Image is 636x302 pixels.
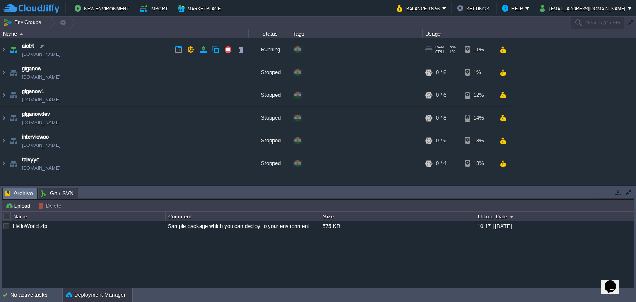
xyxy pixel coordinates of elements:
[465,152,492,175] div: 13%
[0,129,7,152] img: AMDAwAAAACH5BAEAAAAALAAAAAABAAEAAAICRAEAOw==
[249,84,290,106] div: Stopped
[3,3,59,14] img: CloudJiffy
[22,164,60,172] a: [DOMAIN_NAME]
[66,291,125,299] button: Deployment Manager
[465,129,492,152] div: 13%
[249,38,290,61] div: Running
[22,110,50,118] a: giganowdev
[321,212,475,221] div: Size
[436,152,446,175] div: 0 / 4
[436,129,446,152] div: 0 / 6
[475,221,629,231] div: 10:17 | [DATE]
[465,61,492,84] div: 1%
[22,87,44,96] a: giganow1
[22,141,60,149] a: [DOMAIN_NAME]
[0,84,7,106] img: AMDAwAAAACH5BAEAAAAALAAAAAABAAEAAAICRAEAOw==
[435,50,444,55] span: CPU
[5,188,33,199] span: Archive
[166,212,320,221] div: Comment
[41,188,74,198] span: Git / SVN
[447,50,455,55] span: 1%
[436,107,446,129] div: 0 / 8
[435,45,444,50] span: RAM
[178,3,223,13] button: Marketplace
[7,129,19,152] img: AMDAwAAAACH5BAEAAAAALAAAAAABAAEAAAICRAEAOw==
[291,29,422,38] div: Tags
[22,50,60,58] a: [DOMAIN_NAME]
[10,288,62,302] div: No active tasks
[465,107,492,129] div: 14%
[465,38,492,61] div: 11%
[166,221,320,231] div: Sample package which you can deploy to your environment. Feel free to delete and upload a package...
[19,33,23,35] img: AMDAwAAAACH5BAEAAAAALAAAAAABAAEAAAICRAEAOw==
[7,38,19,61] img: AMDAwAAAACH5BAEAAAAALAAAAAABAAEAAAICRAEAOw==
[502,3,525,13] button: Help
[3,17,44,28] button: Env Groups
[13,223,47,229] a: HelloWorld.zip
[249,29,290,38] div: Status
[0,107,7,129] img: AMDAwAAAACH5BAEAAAAALAAAAAABAAEAAAICRAEAOw==
[249,129,290,152] div: Stopped
[75,3,132,13] button: New Environment
[0,61,7,84] img: AMDAwAAAACH5BAEAAAAALAAAAAABAAEAAAICRAEAOw==
[436,61,446,84] div: 0 / 8
[22,65,41,73] a: giganow
[249,107,290,129] div: Stopped
[22,42,34,50] a: aiotrt
[11,212,165,221] div: Name
[457,3,491,13] button: Settings
[601,269,628,294] iframe: chat widget
[7,107,19,129] img: AMDAwAAAACH5BAEAAAAALAAAAAABAAEAAAICRAEAOw==
[38,202,64,209] button: Delete
[0,38,7,61] img: AMDAwAAAACH5BAEAAAAALAAAAAABAAEAAAICRAEAOw==
[423,29,511,38] div: Usage
[140,3,171,13] button: Import
[249,152,290,175] div: Stopped
[448,45,456,50] span: 5%
[436,84,446,106] div: 0 / 6
[22,156,39,164] a: talvyyo
[22,133,49,141] a: interviewoo
[5,202,33,209] button: Upload
[476,212,630,221] div: Upload Date
[22,73,60,81] a: [DOMAIN_NAME]
[7,152,19,175] img: AMDAwAAAACH5BAEAAAAALAAAAAABAAEAAAICRAEAOw==
[0,152,7,175] img: AMDAwAAAACH5BAEAAAAALAAAAAABAAEAAAICRAEAOw==
[1,29,248,38] div: Name
[465,84,492,106] div: 12%
[7,61,19,84] img: AMDAwAAAACH5BAEAAAAALAAAAAABAAEAAAICRAEAOw==
[540,3,628,13] button: [EMAIL_ADDRESS][DOMAIN_NAME]
[22,96,60,104] a: [DOMAIN_NAME]
[249,61,290,84] div: Stopped
[22,118,60,127] a: [DOMAIN_NAME]
[320,221,475,231] div: 575 KB
[397,3,442,13] button: Balance ₹6.56
[7,84,19,106] img: AMDAwAAAACH5BAEAAAAALAAAAAABAAEAAAICRAEAOw==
